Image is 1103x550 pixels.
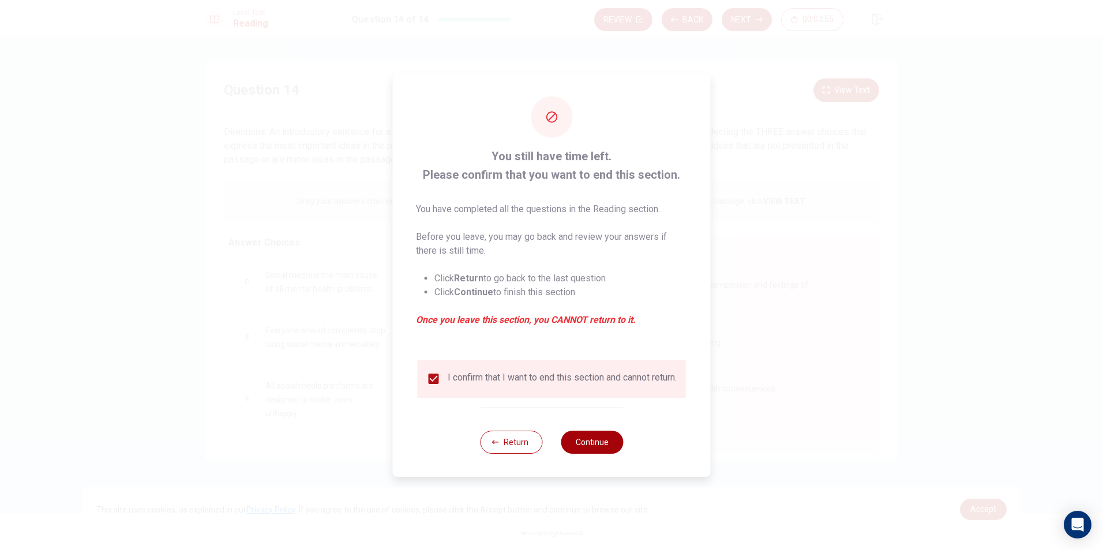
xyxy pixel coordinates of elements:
strong: Continue [454,287,493,297]
button: Continue [561,431,623,454]
em: Once you leave this section, you CANNOT return to it. [416,313,688,327]
p: You have completed all the questions in the Reading section. [416,202,688,216]
div: Open Intercom Messenger [1064,511,1091,538]
li: Click to finish this section. [434,285,688,299]
div: I confirm that I want to end this section and cannot return. [448,372,677,386]
button: Return [480,431,542,454]
strong: Return [454,273,483,284]
li: Click to go back to the last question [434,272,688,285]
span: You still have time left. Please confirm that you want to end this section. [416,147,688,184]
p: Before you leave, you may go back and review your answers if there is still time. [416,230,688,258]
